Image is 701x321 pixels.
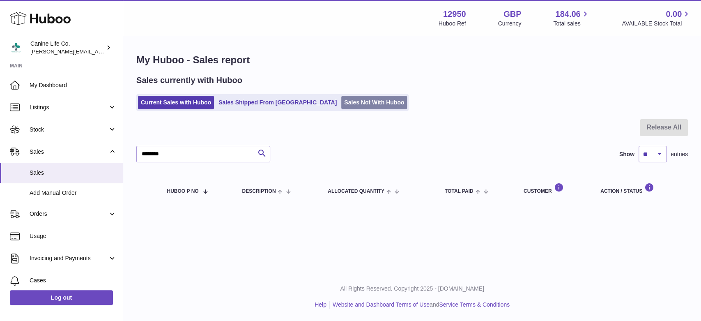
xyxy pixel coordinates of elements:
span: ALLOCATED Quantity [328,189,384,194]
span: Usage [30,232,117,240]
a: 0.00 AVAILABLE Stock Total [622,9,691,28]
div: Canine Life Co. [30,40,104,55]
label: Show [619,150,634,158]
span: Total paid [445,189,473,194]
a: Sales Shipped From [GEOGRAPHIC_DATA] [216,96,340,109]
a: 184.06 Total sales [553,9,590,28]
span: Listings [30,104,108,111]
span: Invoicing and Payments [30,254,108,262]
span: Add Manual Order [30,189,117,197]
span: 0.00 [666,9,682,20]
div: Currency [498,20,522,28]
span: AVAILABLE Stock Total [622,20,691,28]
span: Orders [30,210,108,218]
img: kevin@clsgltd.co.uk [10,42,22,54]
span: [PERSON_NAME][EMAIL_ADDRESS][DOMAIN_NAME] [30,48,165,55]
span: entries [671,150,688,158]
span: Sales [30,169,117,177]
span: My Dashboard [30,81,117,89]
div: Action / Status [600,183,680,194]
a: Sales Not With Huboo [341,96,407,109]
a: Current Sales with Huboo [138,96,214,109]
a: Service Terms & Conditions [439,301,510,308]
span: Cases [30,277,117,284]
a: Log out [10,290,113,305]
h1: My Huboo - Sales report [136,53,688,67]
span: Huboo P no [167,189,198,194]
strong: 12950 [443,9,466,20]
span: 184.06 [555,9,580,20]
li: and [330,301,510,309]
strong: GBP [503,9,521,20]
span: Stock [30,126,108,134]
h2: Sales currently with Huboo [136,75,242,86]
span: Total sales [553,20,590,28]
span: Description [242,189,276,194]
a: Website and Dashboard Terms of Use [333,301,430,308]
span: Sales [30,148,108,156]
p: All Rights Reserved. Copyright 2025 - [DOMAIN_NAME] [130,285,694,293]
div: Customer [524,183,584,194]
div: Huboo Ref [439,20,466,28]
a: Help [315,301,326,308]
